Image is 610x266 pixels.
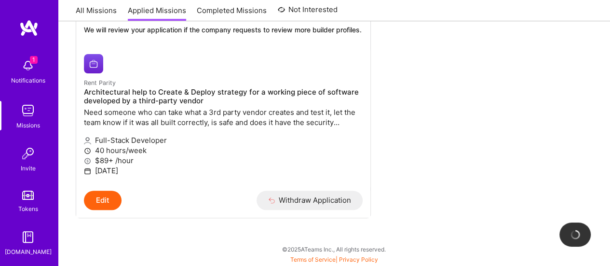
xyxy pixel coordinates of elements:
[18,56,38,75] img: bell
[84,79,116,86] small: Rent Parity
[570,229,581,240] img: loading
[84,25,363,35] p: We will review your application if the company requests to review more builder profiles.
[84,54,103,73] img: Rent Parity company logo
[84,145,363,155] p: 40 hours/week
[84,137,91,144] i: icon Applicant
[76,46,370,191] a: Rent Parity company logoRent ParityArchitectural help to Create & Deploy strategy for a working p...
[18,144,38,163] img: Invite
[18,227,38,247] img: guide book
[58,237,610,261] div: © 2025 ATeams Inc., All rights reserved.
[84,166,363,176] p: [DATE]
[84,135,363,145] p: Full-Stack Developer
[16,120,40,130] div: Missions
[19,19,39,37] img: logo
[18,101,38,120] img: teamwork
[128,5,186,21] a: Applied Missions
[84,191,122,210] button: Edit
[11,75,45,85] div: Notifications
[278,4,338,21] a: Not Interested
[30,56,38,64] span: 1
[84,168,91,175] i: icon Calendar
[76,5,117,21] a: All Missions
[84,88,363,105] h4: Architectural help to Create & Deploy strategy for a working piece of software developed by a thi...
[21,163,36,173] div: Invite
[339,256,378,263] a: Privacy Policy
[18,204,38,214] div: Tokens
[22,191,34,200] img: tokens
[84,157,91,165] i: icon MoneyGray
[5,247,52,257] div: [DOMAIN_NAME]
[84,107,363,127] p: Need someone who can take what a 3rd party vendor creates and test it, let the team know if it wa...
[290,256,378,263] span: |
[197,5,267,21] a: Completed Missions
[290,256,336,263] a: Terms of Service
[84,155,363,166] p: $89+ /hour
[84,147,91,154] i: icon Clock
[257,191,363,210] button: Withdraw Application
